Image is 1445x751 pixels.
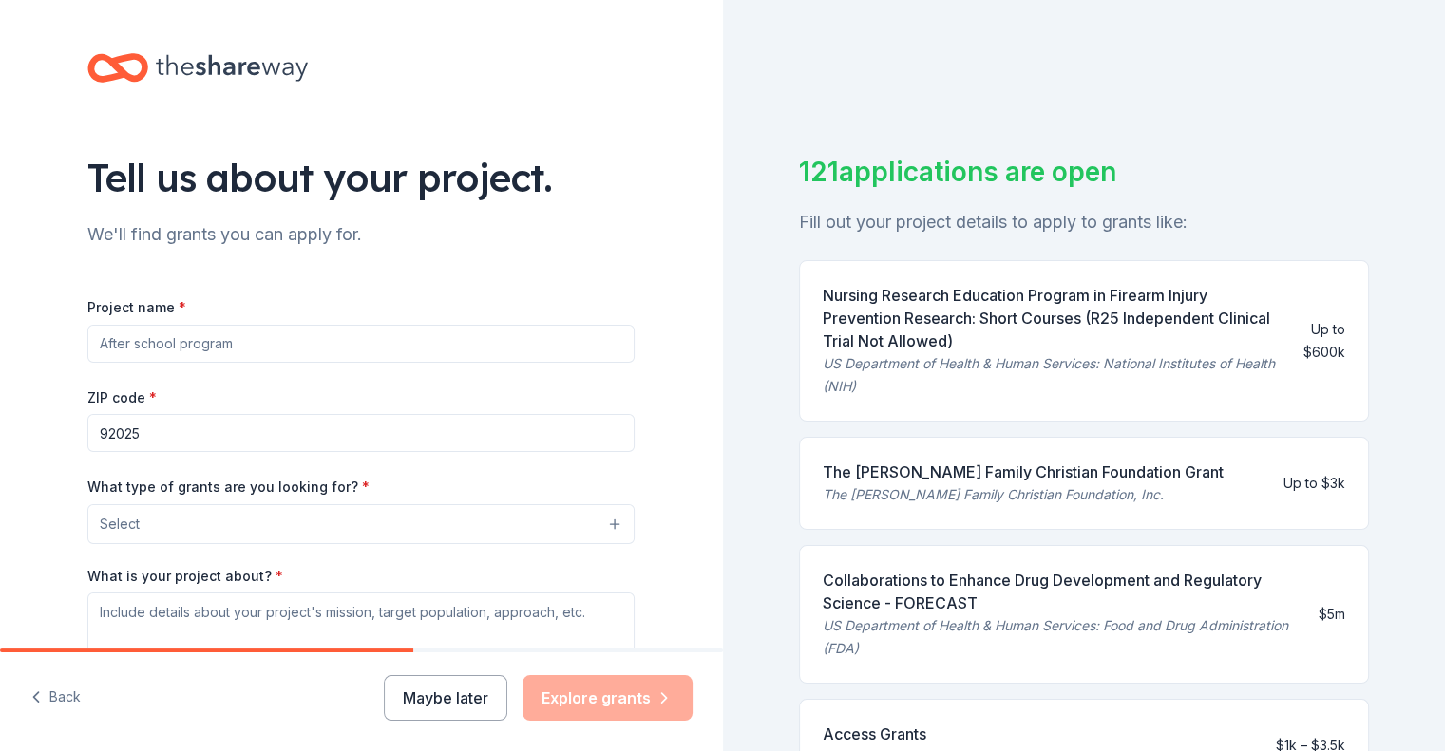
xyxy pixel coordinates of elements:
[87,388,157,407] label: ZIP code
[87,414,635,452] input: 12345 (U.S. only)
[87,478,370,497] label: What type of grants are you looking for?
[823,352,1289,398] div: US Department of Health & Human Services: National Institutes of Health (NIH)
[799,152,1370,192] div: 121 applications are open
[384,675,507,721] button: Maybe later
[1303,318,1345,364] div: Up to $600k
[87,298,186,317] label: Project name
[823,460,1224,483] div: The [PERSON_NAME] Family Christian Foundation Grant
[87,151,635,204] div: Tell us about your project.
[823,284,1289,352] div: Nursing Research Education Program in Firearm Injury Prevention Research: Short Courses (R25 Inde...
[30,678,81,718] button: Back
[1319,603,1345,626] div: $5m
[823,569,1304,614] div: Collaborations to Enhance Drug Development and Regulatory Science - FORECAST
[100,513,140,535] span: Select
[1283,472,1345,495] div: Up to $3k
[823,614,1304,660] div: US Department of Health & Human Services: Food and Drug Administration (FDA)
[87,567,283,586] label: What is your project about?
[823,483,1224,506] div: The [PERSON_NAME] Family Christian Foundation, Inc.
[799,207,1370,237] div: Fill out your project details to apply to grants like:
[87,504,635,544] button: Select
[87,219,635,250] div: We'll find grants you can apply for.
[823,723,1019,745] div: Access Grants
[87,325,635,363] input: After school program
